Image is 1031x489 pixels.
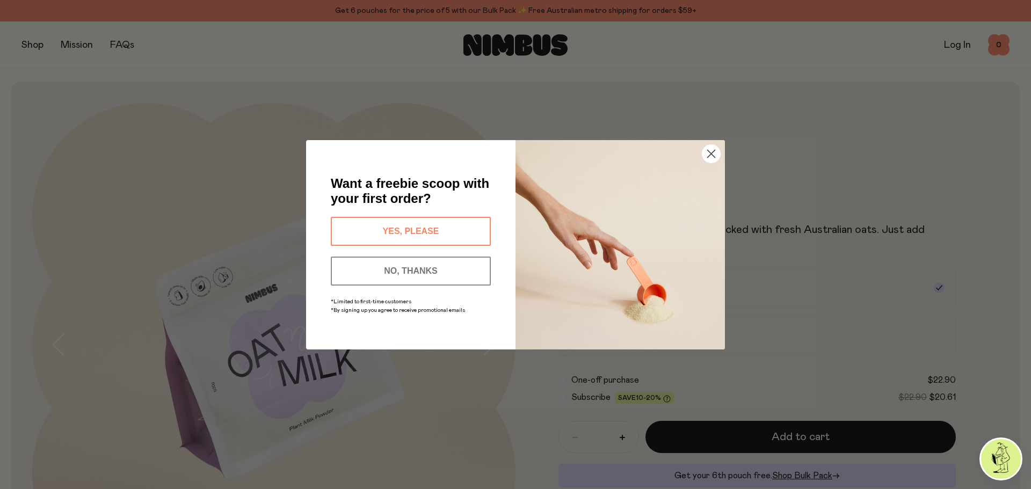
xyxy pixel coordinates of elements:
span: Want a freebie scoop with your first order? [331,176,489,206]
button: YES, PLEASE [331,217,491,246]
img: c0d45117-8e62-4a02-9742-374a5db49d45.jpeg [515,140,725,349]
span: *By signing up you agree to receive promotional emails [331,308,465,313]
button: NO, THANKS [331,257,491,286]
button: Close dialog [702,144,721,163]
span: *Limited to first-time customers [331,299,411,304]
img: agent [981,439,1021,479]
